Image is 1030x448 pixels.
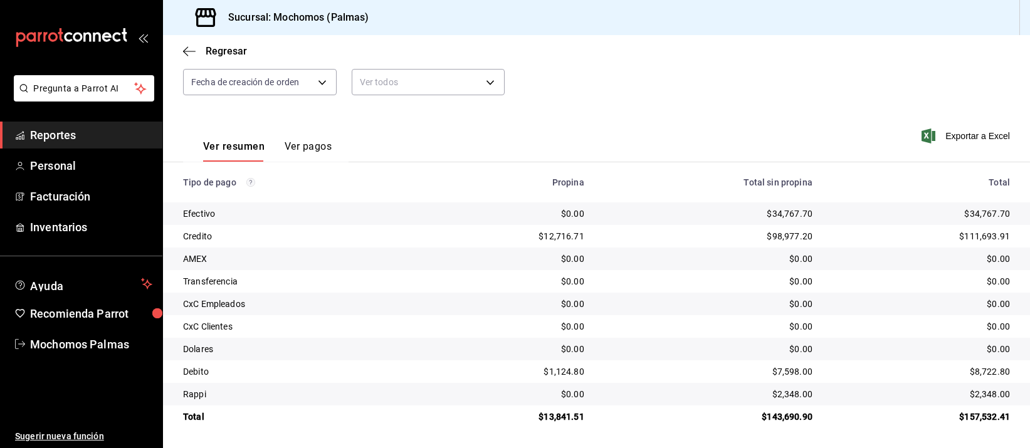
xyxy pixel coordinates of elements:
span: Fecha de creación de orden [191,76,299,88]
div: $0.00 [833,343,1010,355]
div: $12,716.71 [436,230,584,242]
div: Ver todos [352,69,505,95]
div: $98,977.20 [604,230,812,242]
div: $0.00 [604,298,812,310]
a: Pregunta a Parrot AI [9,91,154,104]
div: Total [833,177,1010,187]
div: navigation tabs [203,140,332,162]
div: $7,598.00 [604,365,812,378]
div: Efectivo [183,207,416,220]
button: Pregunta a Parrot AI [14,75,154,102]
div: AMEX [183,253,416,265]
button: Regresar [183,45,247,57]
div: $2,348.00 [604,388,812,400]
div: $0.00 [436,253,584,265]
span: Regresar [206,45,247,57]
div: $0.00 [833,298,1010,310]
span: Reportes [30,127,152,143]
svg: Los pagos realizados con Pay y otras terminales son montos brutos. [246,178,255,187]
div: $34,767.70 [833,207,1010,220]
div: Propina [436,177,584,187]
div: CxC Clientes [183,320,416,333]
div: $0.00 [604,343,812,355]
button: Ver pagos [285,140,332,162]
div: Tipo de pago [183,177,416,187]
div: $13,841.51 [436,410,584,423]
div: $0.00 [436,275,584,288]
span: Inventarios [30,219,152,236]
div: $2,348.00 [833,388,1010,400]
button: Ver resumen [203,140,265,162]
span: Personal [30,157,152,174]
button: open_drawer_menu [138,33,148,43]
div: $111,693.91 [833,230,1010,242]
span: Recomienda Parrot [30,305,152,322]
div: $0.00 [833,253,1010,265]
div: $0.00 [833,275,1010,288]
div: $0.00 [604,320,812,333]
span: Pregunta a Parrot AI [34,82,135,95]
div: Total sin propina [604,177,812,187]
div: Transferencia [183,275,416,288]
div: $0.00 [436,388,584,400]
h3: Sucursal: Mochomos (Palmas) [218,10,369,25]
div: $0.00 [436,320,584,333]
div: $0.00 [436,343,584,355]
button: Exportar a Excel [924,128,1010,143]
div: $0.00 [436,207,584,220]
div: Rappi [183,388,416,400]
div: $0.00 [604,275,812,288]
span: Facturación [30,188,152,205]
div: $1,124.80 [436,365,584,378]
div: $0.00 [436,298,584,310]
div: CxC Empleados [183,298,416,310]
div: $143,690.90 [604,410,812,423]
div: $34,767.70 [604,207,812,220]
div: $8,722.80 [833,365,1010,378]
span: Ayuda [30,276,136,291]
div: Dolares [183,343,416,355]
div: Debito [183,365,416,378]
span: Mochomos Palmas [30,336,152,353]
div: $0.00 [604,253,812,265]
div: Total [183,410,416,423]
div: $0.00 [833,320,1010,333]
div: Credito [183,230,416,242]
div: $157,532.41 [833,410,1010,423]
span: Sugerir nueva función [15,430,152,443]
